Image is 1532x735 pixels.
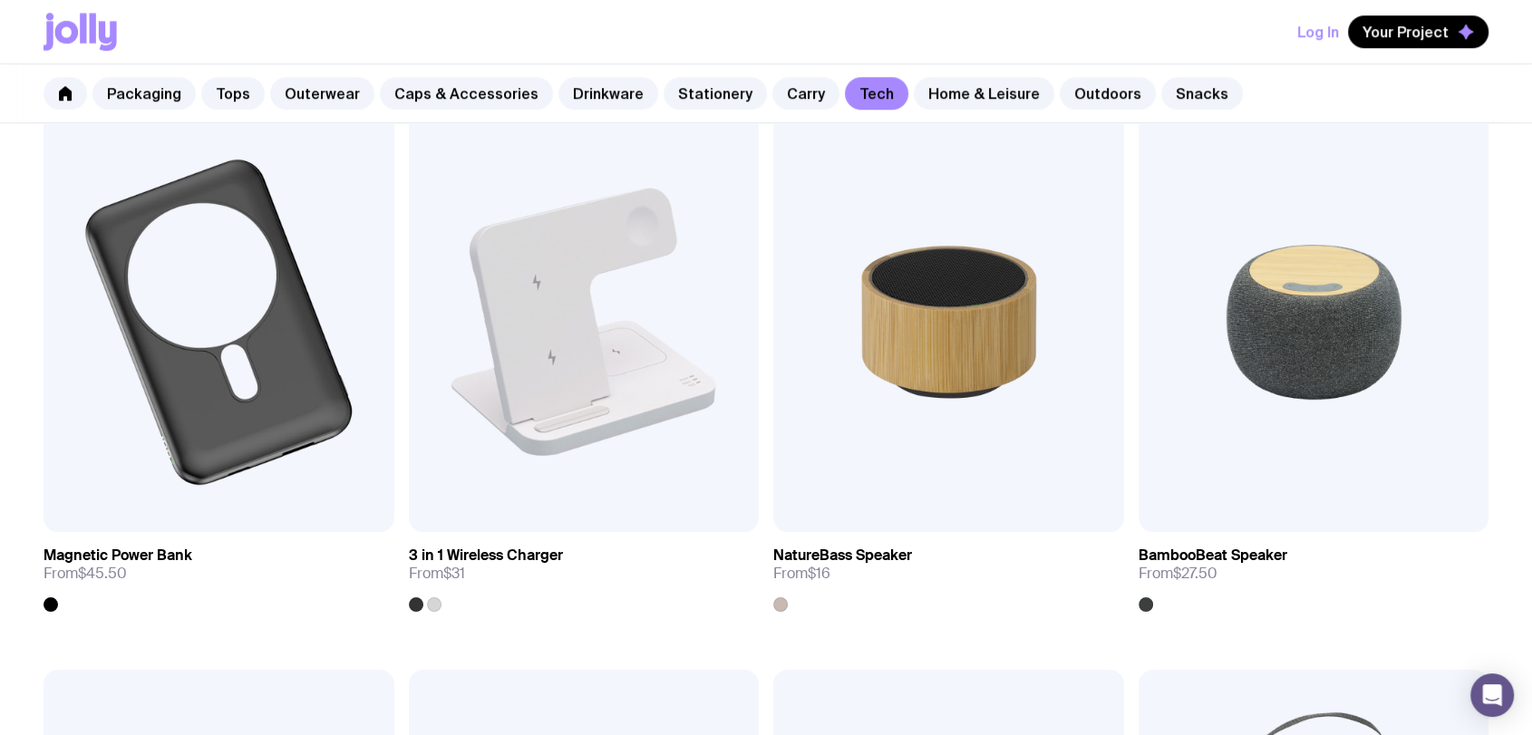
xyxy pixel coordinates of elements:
[1173,564,1217,583] span: $27.50
[78,564,127,583] span: $45.50
[558,77,658,110] a: Drinkware
[1348,15,1488,48] button: Your Project
[201,77,265,110] a: Tops
[773,532,1124,612] a: NatureBass SpeakerFrom$16
[1060,77,1156,110] a: Outdoors
[1161,77,1243,110] a: Snacks
[772,77,839,110] a: Carry
[92,77,196,110] a: Packaging
[44,532,394,612] a: Magnetic Power BankFrom$45.50
[409,565,465,583] span: From
[1139,565,1217,583] span: From
[443,564,465,583] span: $31
[270,77,374,110] a: Outerwear
[808,564,830,583] span: $16
[664,77,767,110] a: Stationery
[1470,673,1514,717] div: Open Intercom Messenger
[1297,15,1339,48] button: Log In
[773,565,830,583] span: From
[845,77,908,110] a: Tech
[773,546,912,565] h3: NatureBass Speaker
[44,565,127,583] span: From
[380,77,553,110] a: Caps & Accessories
[1362,23,1449,41] span: Your Project
[409,532,760,612] a: 3 in 1 Wireless ChargerFrom$31
[914,77,1054,110] a: Home & Leisure
[409,546,563,565] h3: 3 in 1 Wireless Charger
[1139,532,1489,612] a: BambooBeat SpeakerFrom$27.50
[1139,546,1287,565] h3: BambooBeat Speaker
[44,546,192,565] h3: Magnetic Power Bank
